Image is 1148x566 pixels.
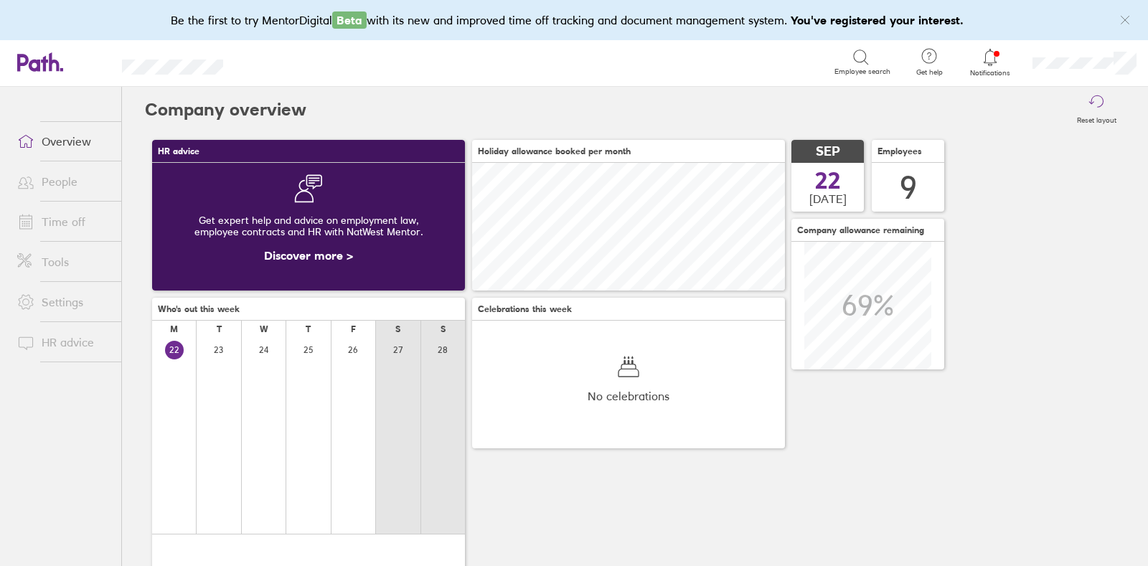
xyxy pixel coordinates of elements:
[815,169,841,192] span: 22
[588,390,669,402] span: No celebrations
[967,69,1014,77] span: Notifications
[6,328,121,357] a: HR advice
[260,324,268,334] div: W
[332,11,367,29] span: Beta
[145,87,306,133] h2: Company overview
[262,55,298,68] div: Search
[441,324,446,334] div: S
[395,324,400,334] div: S
[906,68,953,77] span: Get help
[171,11,978,29] div: Be the first to try MentorDigital with its new and improved time off tracking and document manage...
[6,288,121,316] a: Settings
[791,13,964,27] b: You've registered your interest.
[900,169,917,206] div: 9
[170,324,178,334] div: M
[351,324,356,334] div: F
[1068,87,1125,133] button: Reset layout
[6,127,121,156] a: Overview
[306,324,311,334] div: T
[478,146,631,156] span: Holiday allowance booked per month
[6,247,121,276] a: Tools
[164,203,453,249] div: Get expert help and advice on employment law, employee contracts and HR with NatWest Mentor.
[967,47,1014,77] a: Notifications
[797,225,924,235] span: Company allowance remaining
[6,207,121,236] a: Time off
[809,192,847,205] span: [DATE]
[834,67,890,76] span: Employee search
[1068,112,1125,125] label: Reset layout
[158,146,199,156] span: HR advice
[878,146,922,156] span: Employees
[816,144,840,159] span: SEP
[478,304,572,314] span: Celebrations this week
[264,248,353,263] a: Discover more >
[6,167,121,196] a: People
[158,304,240,314] span: Who's out this week
[217,324,222,334] div: T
